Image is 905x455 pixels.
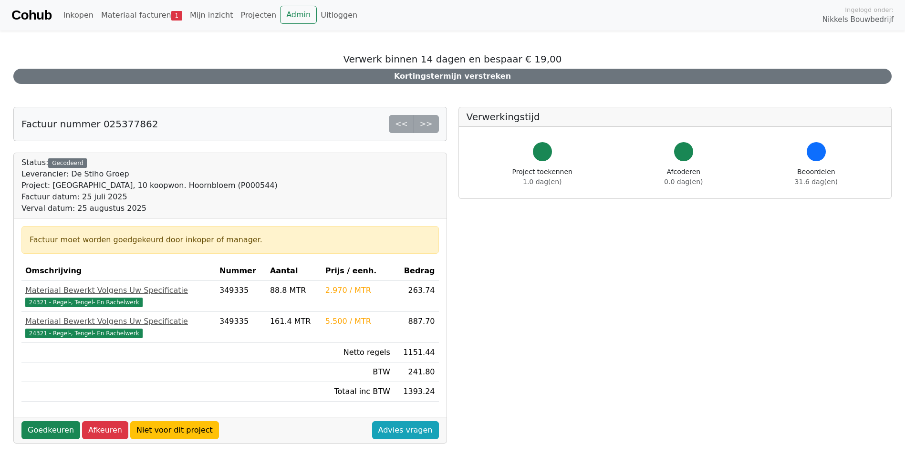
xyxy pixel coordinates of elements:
a: Niet voor dit project [130,421,219,439]
div: Factuur datum: 25 juli 2025 [21,191,278,203]
a: Materiaal facturen1 [97,6,186,25]
span: 1 [171,11,182,21]
th: Nummer [216,261,266,281]
a: Afkeuren [82,421,128,439]
a: Materiaal Bewerkt Volgens Uw Specificatie24321 - Regel-, Tengel- En Rachelwerk [25,316,212,339]
th: Omschrijving [21,261,216,281]
td: 349335 [216,281,266,312]
div: Materiaal Bewerkt Volgens Uw Specificatie [25,316,212,327]
div: Gecodeerd [48,158,87,168]
a: Advies vragen [372,421,439,439]
div: Project toekennen [512,167,572,187]
th: Prijs / eenh. [322,261,394,281]
a: Uitloggen [317,6,361,25]
span: 31.6 dag(en) [795,178,838,186]
a: Projecten [237,6,280,25]
td: 1151.44 [394,343,439,362]
td: 241.80 [394,362,439,382]
th: Bedrag [394,261,439,281]
td: 1393.24 [394,382,439,402]
td: BTW [322,362,394,382]
span: 24321 - Regel-, Tengel- En Rachelwerk [25,298,143,307]
div: 5.500 / MTR [325,316,390,327]
td: 887.70 [394,312,439,343]
a: Materiaal Bewerkt Volgens Uw Specificatie24321 - Regel-, Tengel- En Rachelwerk [25,285,212,308]
h5: Verwerkingstijd [467,111,884,123]
div: Materiaal Bewerkt Volgens Uw Specificatie [25,285,212,296]
div: Kortingstermijn verstreken [13,69,892,84]
div: 88.8 MTR [270,285,318,296]
span: 0.0 dag(en) [664,178,703,186]
span: Nikkels Bouwbedrijf [822,14,894,25]
span: 24321 - Regel-, Tengel- En Rachelwerk [25,329,143,338]
div: Status: [21,157,278,214]
td: 263.74 [394,281,439,312]
span: Ingelogd onder: [845,5,894,14]
a: Inkopen [59,6,97,25]
div: Verval datum: 25 augustus 2025 [21,203,278,214]
h5: Verwerk binnen 14 dagen en bespaar € 19,00 [13,53,892,65]
div: 2.970 / MTR [325,285,390,296]
a: Admin [280,6,317,24]
div: Leverancier: De Stiho Groep [21,168,278,180]
td: Netto regels [322,343,394,362]
a: Goedkeuren [21,421,80,439]
div: Project: [GEOGRAPHIC_DATA], 10 koopwon. Hoornbloem (P000544) [21,180,278,191]
div: Factuur moet worden goedgekeurd door inkoper of manager. [30,234,431,246]
td: 349335 [216,312,266,343]
th: Aantal [266,261,322,281]
a: Mijn inzicht [186,6,237,25]
td: Totaal inc BTW [322,382,394,402]
div: Beoordelen [795,167,838,187]
h5: Factuur nummer 025377862 [21,118,158,130]
span: 1.0 dag(en) [523,178,562,186]
div: Afcoderen [664,167,703,187]
a: Cohub [11,4,52,27]
div: 161.4 MTR [270,316,318,327]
